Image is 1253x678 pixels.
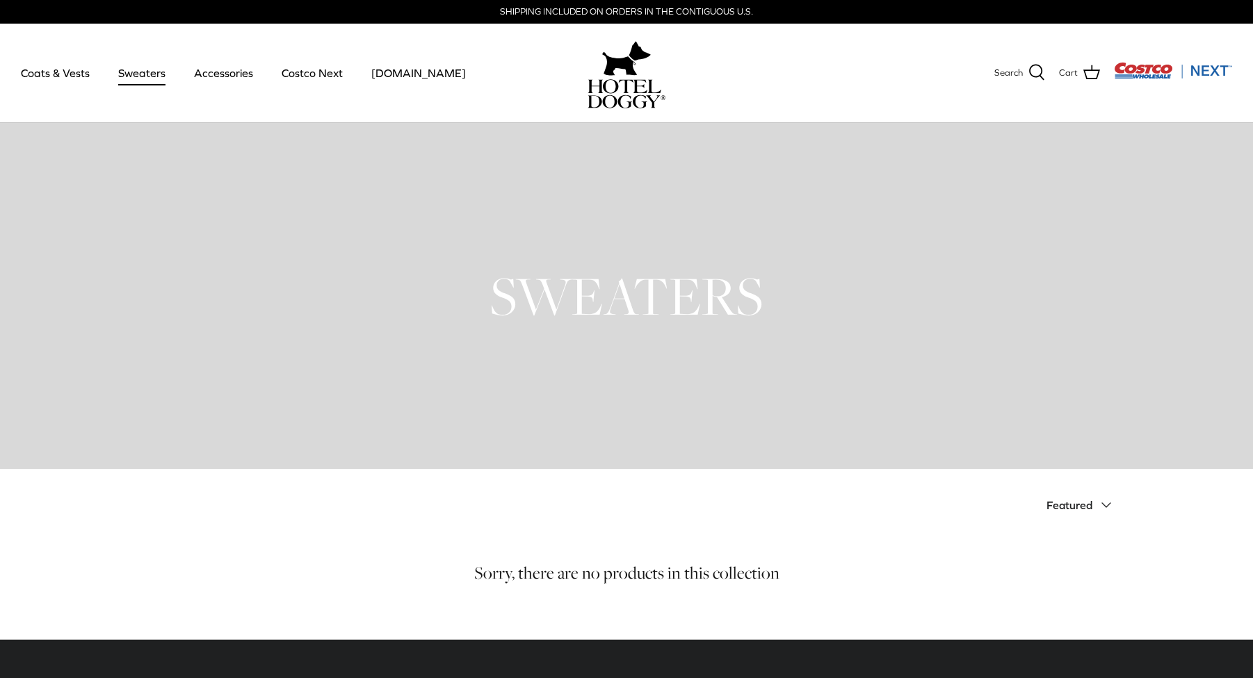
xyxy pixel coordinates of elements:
a: Cart [1059,64,1100,82]
img: hoteldoggycom [588,79,665,108]
a: hoteldoggy.com hoteldoggycom [588,38,665,108]
a: Search [994,64,1045,82]
img: Costco Next [1114,62,1232,79]
a: Visit Costco Next [1114,71,1232,81]
a: Coats & Vests [8,49,102,97]
img: hoteldoggy.com [602,38,651,79]
a: Accessories [181,49,266,97]
button: Featured [1046,490,1120,520]
span: Featured [1046,499,1092,511]
span: Search [994,66,1023,81]
h5: Sorry, there are no products in this collection [133,562,1120,584]
a: [DOMAIN_NAME] [359,49,478,97]
span: Cart [1059,66,1078,81]
a: Costco Next [269,49,355,97]
h1: SWEATERS [133,262,1120,330]
a: Sweaters [106,49,178,97]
